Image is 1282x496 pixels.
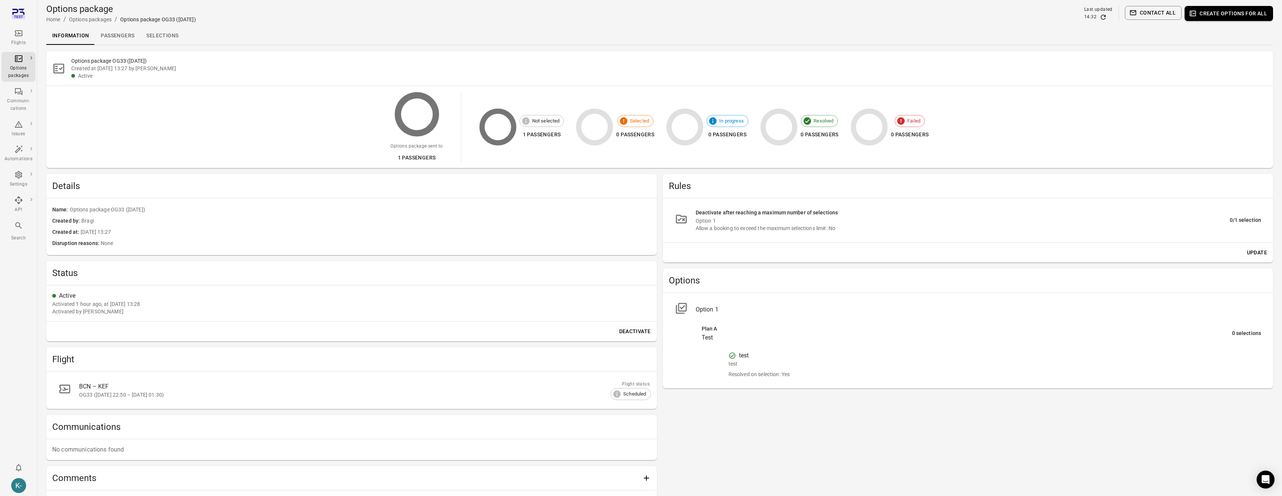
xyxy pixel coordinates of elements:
[611,381,651,388] div: Flight status:
[891,130,929,139] div: 0 passengers
[46,3,196,15] h1: Options package
[1,168,35,190] a: Settings
[1,27,35,49] a: Flights
[528,117,564,125] span: Not selected
[903,117,924,125] span: Failed
[52,378,651,403] a: BCN – KEFOG33 ([DATE] 22:50 – [DATE] 01:30)
[669,180,1267,192] h2: Rules
[71,57,1267,65] h2: Options package OG33 ([DATE])
[52,180,651,192] h2: Details
[4,97,32,112] div: Communi-cations
[95,27,140,45] a: Passengers
[79,391,633,399] div: OG33 ([DATE] 22:50 – [DATE] 01:30)
[696,224,1230,232] div: Allow a booking to exceed the maximum selections limit: No
[1257,471,1275,489] div: Open Intercom Messenger
[1,85,35,115] a: Communi-cations
[78,72,1267,80] div: Active
[52,217,81,225] span: Created by
[4,39,32,47] div: Flights
[52,300,140,308] div: Activated 1 hour ago, at [DATE] 13:28
[81,228,651,236] span: [DATE] 13:27
[101,239,651,248] span: None
[619,390,650,398] span: Scheduled
[390,143,443,150] div: Options package sent to
[52,228,81,236] span: Created at
[1185,6,1273,21] button: Create options for all
[69,16,112,22] a: Options packages
[696,217,1230,224] div: Option 1
[140,27,184,45] a: Selections
[52,239,101,248] span: Disruption reasons
[729,352,736,359] svg: Option item will be automatically resolved on selection
[1244,246,1270,260] button: Update
[1232,329,1261,338] div: 0 selections
[52,445,651,454] p: No communications found
[52,353,651,365] h2: Flight
[626,117,653,125] span: Selected
[1099,13,1107,21] button: Refresh data
[70,206,651,214] span: Options package OG33 ([DATE])
[63,15,66,24] li: /
[739,351,749,360] div: test
[120,16,196,23] div: Options package OG33 ([DATE])
[81,217,651,225] span: Bragi
[390,153,443,162] div: 1 passengers
[4,206,32,214] div: API
[702,333,1232,342] div: Test
[639,471,654,486] button: Add comment
[4,130,32,138] div: Issues
[702,325,1232,333] div: Plan A
[810,117,837,125] span: Resolved
[1084,6,1113,13] div: Last updated
[4,65,32,80] div: Options packages
[52,206,70,214] span: Name
[46,27,1273,45] div: Local navigation
[4,235,32,242] div: Search
[52,421,651,433] h2: Communications
[52,267,651,279] h2: Status
[801,130,839,139] div: 0 passengers
[1,193,35,216] a: API
[1230,216,1261,224] div: 0/1 selection
[616,130,654,139] div: 0 passengers
[11,478,26,493] div: K-
[4,181,32,188] div: Settings
[115,15,117,24] li: /
[59,291,651,300] div: Active
[1,52,35,82] a: Options packages
[729,360,1261,368] div: test
[616,325,654,338] button: Deactivate
[1084,13,1097,21] div: 14:32
[1,118,35,140] a: Issues
[52,308,124,315] div: Activated by [PERSON_NAME]
[4,155,32,163] div: Automations
[706,130,748,139] div: 0 passengers
[1,219,35,244] button: Search
[79,382,633,391] div: BCN – KEF
[696,305,1261,314] div: Option 1
[46,16,60,22] a: Home
[715,117,748,125] span: In progress
[8,475,29,496] button: Kristinn - avilabs
[52,472,639,484] h2: Comments
[71,65,1267,72] div: Created at [DATE] 13:27 by [PERSON_NAME]
[46,15,196,24] nav: Breadcrumbs
[669,275,1267,286] h2: Options
[520,130,564,139] div: 1 passengers
[696,209,1230,217] div: Deactivate after reaching a maximum number of selections
[1,143,35,165] a: Automations
[46,27,95,45] a: Information
[1125,6,1182,20] button: Contact all
[11,460,26,475] button: Notifications
[729,371,1261,378] div: Resolved on selection: Yes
